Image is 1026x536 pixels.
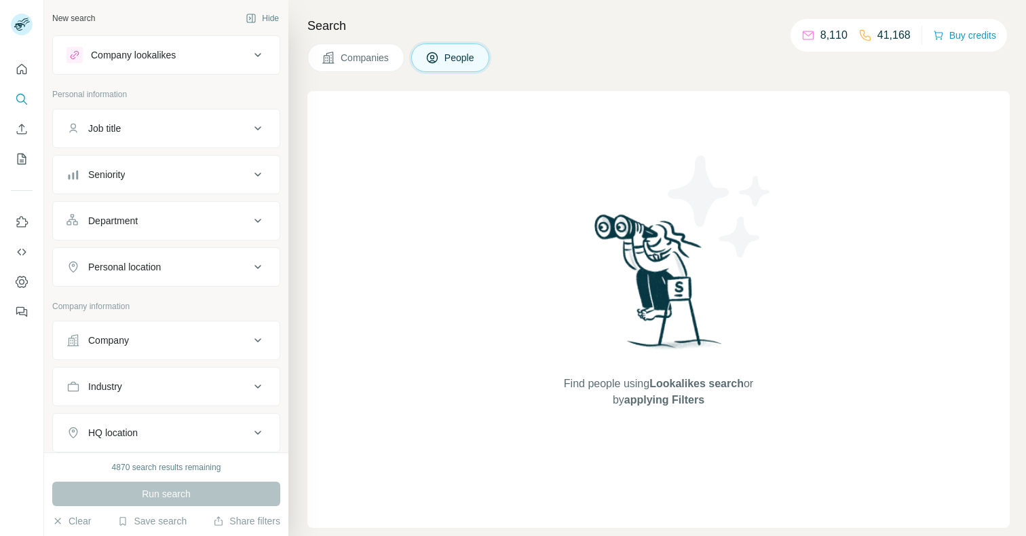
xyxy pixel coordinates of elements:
span: Find people using or by [550,376,767,408]
button: Search [11,87,33,111]
img: Surfe Illustration - Stars [659,145,781,268]
div: Job title [88,122,121,135]
button: Hide [236,8,288,29]
span: Companies [341,51,390,65]
div: New search [52,12,95,24]
img: Surfe Illustration - Woman searching with binoculars [588,211,729,362]
button: Share filters [213,514,280,528]
button: Company lookalikes [53,39,280,71]
button: My lists [11,147,33,171]
div: Department [88,214,138,228]
button: Seniority [53,158,280,191]
p: Personal information [52,88,280,101]
button: Buy credits [933,26,996,45]
button: Use Surfe API [11,240,33,264]
button: Enrich CSV [11,117,33,141]
span: applying Filters [624,394,704,406]
div: Company lookalikes [91,48,176,62]
span: People [444,51,476,65]
button: Department [53,204,280,237]
h4: Search [307,16,1010,35]
div: Industry [88,380,122,393]
span: Lookalikes search [649,378,744,389]
button: Save search [117,514,187,528]
button: Job title [53,112,280,145]
button: Company [53,324,280,357]
button: Clear [52,514,91,528]
button: Personal location [53,251,280,283]
div: Company [88,334,129,347]
div: HQ location [88,426,138,440]
button: Feedback [11,300,33,324]
button: Quick start [11,57,33,82]
div: Personal location [88,260,161,274]
p: 41,168 [877,27,911,43]
button: Use Surfe on LinkedIn [11,210,33,234]
p: Company information [52,300,280,312]
button: HQ location [53,416,280,449]
button: Industry [53,370,280,403]
p: 8,110 [820,27,848,43]
div: 4870 search results remaining [112,461,221,474]
div: Seniority [88,168,125,181]
button: Dashboard [11,270,33,294]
